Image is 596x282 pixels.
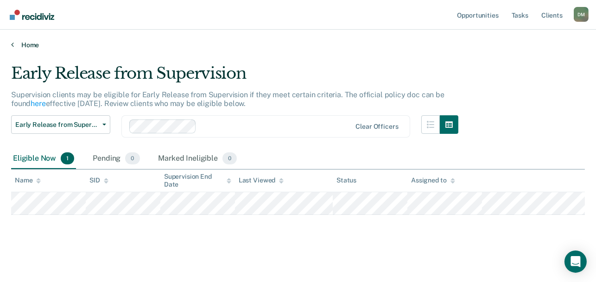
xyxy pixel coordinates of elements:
div: Open Intercom Messenger [564,251,587,273]
a: Home [11,41,585,49]
div: Eligible Now1 [11,149,76,169]
div: Status [336,176,356,184]
div: Marked Ineligible0 [157,149,239,169]
span: 1 [61,152,74,164]
div: Name [15,176,41,184]
a: here [31,99,45,108]
button: Profile dropdown button [574,7,589,22]
span: Early Release from Supervision [15,121,99,129]
div: Clear officers [355,123,398,131]
div: Early Release from Supervision [11,64,458,90]
div: Supervision End Date [164,173,231,188]
div: Assigned to [411,176,455,184]
div: SID [89,176,108,184]
img: Recidiviz [10,10,54,20]
div: Pending0 [91,149,141,169]
div: D M [574,7,589,22]
span: 0 [222,152,237,164]
button: Early Release from Supervision [11,115,110,134]
div: Last Viewed [239,176,284,184]
p: Supervision clients may be eligible for Early Release from Supervision if they meet certain crite... [11,90,444,108]
span: 0 [125,152,139,164]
